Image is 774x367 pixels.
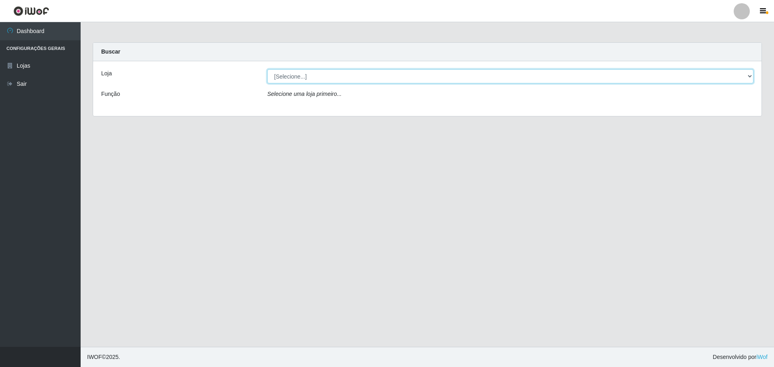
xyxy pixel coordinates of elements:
img: CoreUI Logo [13,6,49,16]
span: Desenvolvido por [713,353,768,361]
strong: Buscar [101,48,120,55]
a: iWof [756,354,768,360]
span: © 2025 . [87,353,120,361]
i: Selecione uma loja primeiro... [267,91,341,97]
label: Loja [101,69,112,78]
label: Função [101,90,120,98]
span: IWOF [87,354,102,360]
